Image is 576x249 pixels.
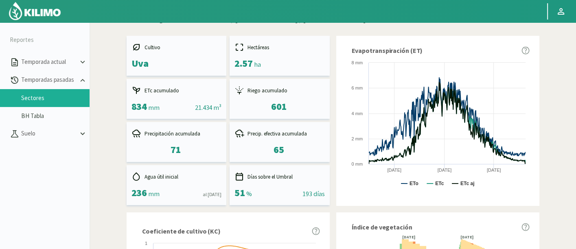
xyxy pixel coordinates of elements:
div: [DATE] [383,235,434,239]
span: % [246,190,252,198]
p: Suelo [20,129,78,138]
span: Evapotranspiración (ET) [352,46,423,55]
text: [DATE] [486,168,501,173]
text: [DATE] [437,168,451,173]
p: Temporada actual [20,57,78,67]
span: 51 [234,186,245,199]
kil-mini-card: report-summary-cards.CROP [127,36,227,76]
span: mm [148,103,159,111]
p: Temporadas pasadas [20,75,78,85]
kil-mini-card: report-summary-cards.ACCUMULATED_EFFECTIVE_PRECIPITATION [230,122,330,162]
a: BH Tabla [21,112,90,120]
div: Precip. efectiva acumulada [234,129,325,138]
span: 601 [271,100,287,113]
text: 4 mm [351,111,363,116]
span: Índice de vegetación [352,222,412,232]
span: 236 [131,186,147,199]
kil-mini-card: report-summary-cards.ACCUMULATED_PRECIPITATION [127,122,227,162]
span: Uva [131,57,149,70]
span: 65 [274,143,284,156]
div: 193 días [302,189,324,199]
div: [DATE] [441,235,493,239]
div: Días sobre el Umbral [234,172,325,181]
kil-mini-card: report-summary-cards.ACCUMULATED_IRRIGATION [230,79,330,119]
span: 2.57 [234,57,252,70]
text: ETc aj [460,181,474,186]
text: ETo [410,181,418,186]
span: ha [254,60,261,68]
text: 1 [145,241,147,246]
text: [DATE] [387,168,401,173]
div: Hectáreas [234,42,325,52]
div: Cultivo [131,42,222,52]
kil-mini-card: report-summary-cards.HECTARES [230,36,330,76]
img: Kilimo [8,1,61,21]
kil-mini-card: report-summary-cards.INITIAL_USEFUL_WATER [127,165,227,205]
div: Precipitación acumulada [131,129,222,138]
span: mm [148,190,159,198]
text: 0 mm [351,162,363,166]
span: Coeficiente de cultivo (KC) [142,226,221,236]
text: 2 mm [351,136,363,141]
a: Sectores [21,94,90,102]
text: ETc [435,181,444,186]
div: al [DATE] [203,191,221,198]
text: 8 mm [351,60,363,65]
text: 6 mm [351,85,363,90]
div: Agua útil inicial [131,172,222,181]
span: 834 [131,100,147,113]
kil-mini-card: report-summary-cards.DAYS_ABOVE_THRESHOLD [230,165,330,205]
div: 21.434 m³ [195,103,221,112]
div: Riego acumulado [234,85,325,95]
div: ETc acumulado [131,85,222,95]
kil-mini-card: report-summary-cards.ACCUMULATED_ETC [127,79,227,119]
span: 71 [171,143,181,156]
